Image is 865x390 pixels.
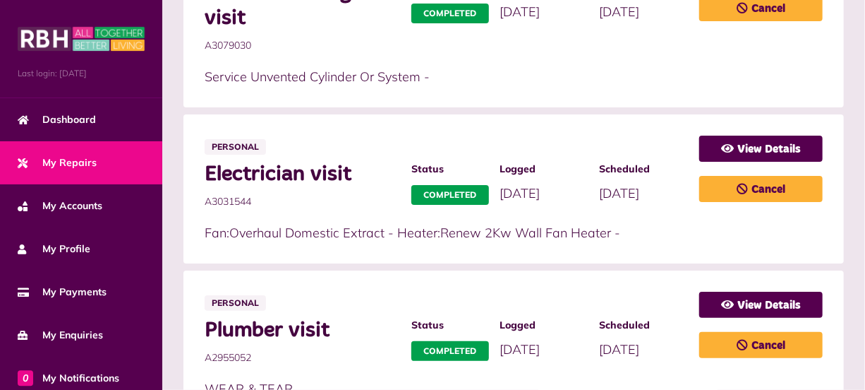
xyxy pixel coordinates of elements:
[205,223,685,242] p: Fan:Overhaul Domestic Extract - Heater:Renew 2Kw Wall Fan Heater -
[205,139,266,155] span: Personal
[600,4,640,20] span: [DATE]
[500,4,540,20] span: [DATE]
[205,194,397,209] span: A3031544
[18,199,102,213] span: My Accounts
[205,38,397,53] span: A3079030
[18,112,96,127] span: Dashboard
[18,242,90,256] span: My Profile
[205,295,266,311] span: Personal
[699,176,823,202] a: Cancel
[411,318,485,333] span: Status
[18,25,145,53] img: MyRBH
[600,162,685,177] span: Scheduled
[411,341,489,361] span: Completed
[205,162,397,187] span: Electrician visit
[699,332,823,358] a: Cancel
[500,318,585,333] span: Logged
[699,292,823,318] a: View Details
[205,350,397,365] span: A2955052
[205,318,397,343] span: Plumber visit
[500,162,585,177] span: Logged
[699,136,823,162] a: View Details
[411,185,489,205] span: Completed
[205,67,685,86] p: Service Unvented Cylinder Or System -
[18,328,103,343] span: My Enquiries
[18,370,33,386] span: 0
[18,67,145,80] span: Last login: [DATE]
[18,285,107,300] span: My Payments
[600,318,685,333] span: Scheduled
[500,185,540,201] span: [DATE]
[18,371,119,386] span: My Notifications
[600,185,640,201] span: [DATE]
[411,162,485,177] span: Status
[500,341,540,357] span: [DATE]
[411,4,489,23] span: Completed
[18,155,97,170] span: My Repairs
[600,341,640,357] span: [DATE]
